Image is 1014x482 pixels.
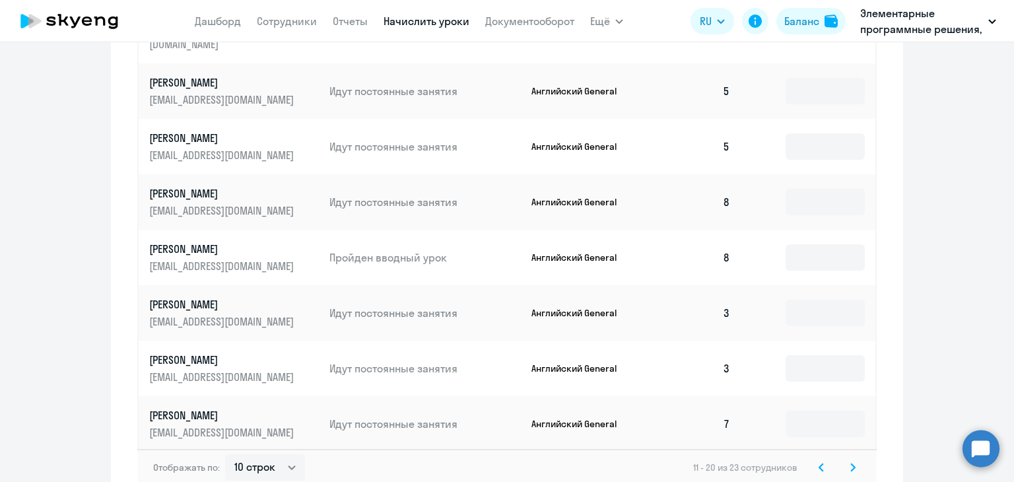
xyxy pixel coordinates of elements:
[149,75,297,90] p: [PERSON_NAME]
[149,259,297,273] p: [EMAIL_ADDRESS][DOMAIN_NAME]
[333,15,368,28] a: Отчеты
[195,15,241,28] a: Дашборд
[329,306,521,320] p: Идут постоянные занятия
[329,250,521,265] p: Пройден вводный урок
[149,131,319,162] a: [PERSON_NAME][EMAIL_ADDRESS][DOMAIN_NAME]
[531,141,630,153] p: Английский General
[590,8,623,34] button: Ещё
[257,15,317,28] a: Сотрудники
[149,92,297,107] p: [EMAIL_ADDRESS][DOMAIN_NAME]
[384,15,469,28] a: Начислить уроки
[531,196,630,208] p: Английский General
[691,8,734,34] button: RU
[700,13,712,29] span: RU
[648,341,741,396] td: 3
[531,252,630,263] p: Английский General
[329,361,521,376] p: Идут постоянные занятия
[590,13,610,29] span: Ещё
[329,139,521,154] p: Идут постоянные занятия
[149,353,297,367] p: [PERSON_NAME]
[776,8,846,34] button: Балансbalance
[784,13,819,29] div: Баланс
[149,408,297,423] p: [PERSON_NAME]
[648,119,741,174] td: 5
[149,131,297,145] p: [PERSON_NAME]
[693,462,797,473] span: 11 - 20 из 23 сотрудников
[329,84,521,98] p: Идут постоянные занятия
[531,418,630,430] p: Английский General
[149,186,297,201] p: [PERSON_NAME]
[860,5,983,37] p: Элементарные программные решения, ЭЛЕМЕНТАРНЫЕ ПРОГРАММНЫЕ РЕШЕНИЯ, ООО
[531,362,630,374] p: Английский General
[149,75,319,107] a: [PERSON_NAME][EMAIL_ADDRESS][DOMAIN_NAME]
[648,230,741,285] td: 8
[149,297,297,312] p: [PERSON_NAME]
[648,174,741,230] td: 8
[149,242,319,273] a: [PERSON_NAME][EMAIL_ADDRESS][DOMAIN_NAME]
[648,396,741,452] td: 7
[149,242,297,256] p: [PERSON_NAME]
[329,417,521,431] p: Идут постоянные занятия
[149,408,319,440] a: [PERSON_NAME][EMAIL_ADDRESS][DOMAIN_NAME]
[531,85,630,97] p: Английский General
[854,5,1003,37] button: Элементарные программные решения, ЭЛЕМЕНТАРНЫЕ ПРОГРАММНЫЕ РЕШЕНИЯ, ООО
[153,462,220,473] span: Отображать по:
[531,307,630,319] p: Английский General
[149,297,319,329] a: [PERSON_NAME][EMAIL_ADDRESS][DOMAIN_NAME]
[149,148,297,162] p: [EMAIL_ADDRESS][DOMAIN_NAME]
[825,15,838,28] img: balance
[149,203,297,218] p: [EMAIL_ADDRESS][DOMAIN_NAME]
[149,425,297,440] p: [EMAIL_ADDRESS][DOMAIN_NAME]
[149,370,297,384] p: [EMAIL_ADDRESS][DOMAIN_NAME]
[149,186,319,218] a: [PERSON_NAME][EMAIL_ADDRESS][DOMAIN_NAME]
[485,15,574,28] a: Документооборот
[149,314,297,329] p: [EMAIL_ADDRESS][DOMAIN_NAME]
[648,63,741,119] td: 5
[329,195,521,209] p: Идут постоянные занятия
[149,353,319,384] a: [PERSON_NAME][EMAIL_ADDRESS][DOMAIN_NAME]
[648,285,741,341] td: 3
